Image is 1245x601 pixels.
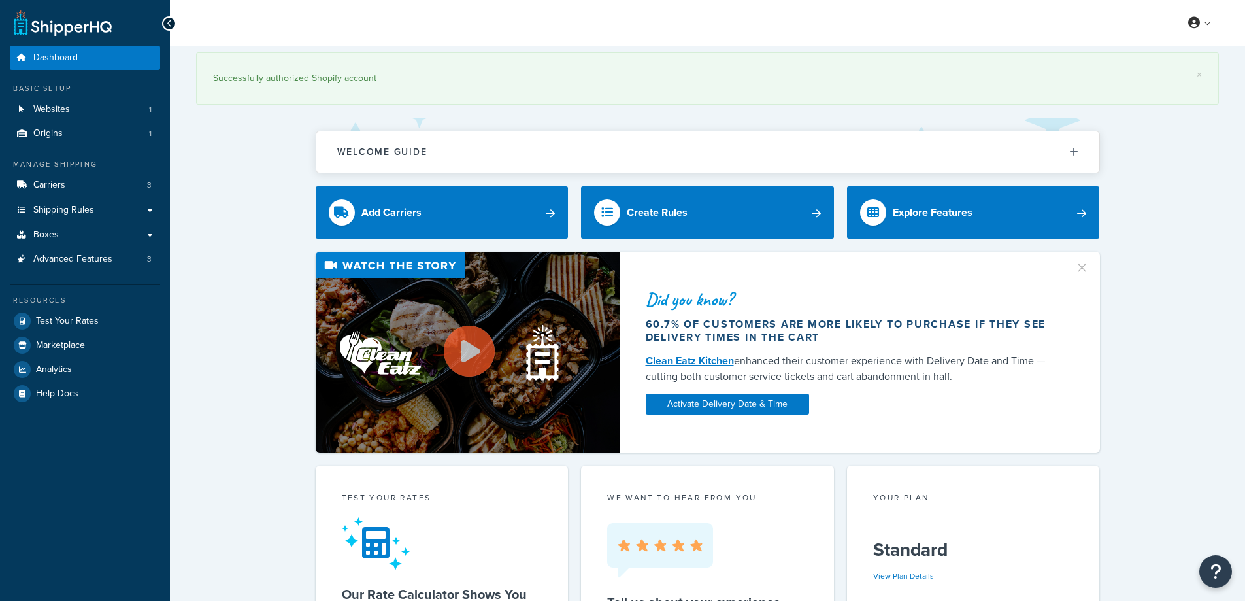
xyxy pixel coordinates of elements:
a: View Plan Details [873,570,934,582]
a: Test Your Rates [10,309,160,333]
div: Create Rules [627,203,688,222]
a: Analytics [10,358,160,381]
div: Resources [10,295,160,306]
a: Help Docs [10,382,160,405]
a: Websites1 [10,97,160,122]
div: Basic Setup [10,83,160,94]
a: Origins1 [10,122,160,146]
span: 1 [149,104,152,115]
span: Websites [33,104,70,115]
span: Boxes [33,230,59,241]
span: Test Your Rates [36,316,99,327]
span: 1 [149,128,152,139]
div: Add Carriers [361,203,422,222]
span: Dashboard [33,52,78,63]
a: Advanced Features3 [10,247,160,271]
div: Explore Features [893,203,972,222]
h5: Standard [873,540,1074,560]
a: Create Rules [581,186,834,239]
a: × [1197,69,1202,80]
div: Did you know? [646,290,1059,309]
li: Carriers [10,173,160,197]
a: Clean Eatz Kitchen [646,353,734,368]
li: Origins [10,122,160,146]
span: Advanced Features [33,254,112,265]
div: Test your rates [342,492,542,507]
span: Help Docs [36,388,78,400]
a: Activate Delivery Date & Time [646,394,809,415]
div: enhanced their customer experience with Delivery Date and Time — cutting both customer service ti... [646,353,1059,385]
button: Welcome Guide [316,131,1099,173]
h2: Welcome Guide [337,147,427,157]
li: Websites [10,97,160,122]
a: Explore Features [847,186,1100,239]
div: Your Plan [873,492,1074,507]
a: Boxes [10,223,160,247]
p: we want to hear from you [607,492,808,504]
span: 3 [147,180,152,191]
a: Dashboard [10,46,160,70]
img: Video thumbnail [316,252,620,453]
span: Carriers [33,180,65,191]
span: Origins [33,128,63,139]
span: 3 [147,254,152,265]
div: Successfully authorized Shopify account [213,69,1202,88]
a: Shipping Rules [10,198,160,222]
a: Marketplace [10,334,160,357]
div: Manage Shipping [10,159,160,170]
button: Open Resource Center [1199,555,1232,588]
a: Add Carriers [316,186,569,239]
li: Advanced Features [10,247,160,271]
span: Shipping Rules [33,205,94,216]
span: Analytics [36,364,72,375]
span: Marketplace [36,340,85,351]
a: Carriers3 [10,173,160,197]
div: 60.7% of customers are more likely to purchase if they see delivery times in the cart [646,318,1059,344]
